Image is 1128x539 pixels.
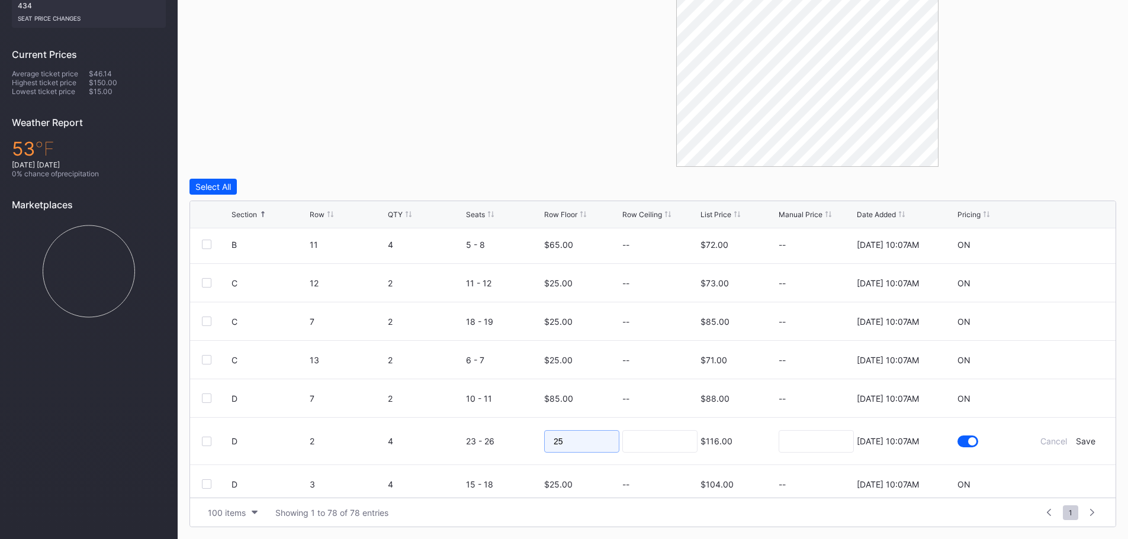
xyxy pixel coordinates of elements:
[232,393,307,404] div: D
[622,240,629,250] div: --
[857,278,919,288] div: [DATE] 10:07AM
[232,317,307,327] div: C
[310,393,385,404] div: 7
[779,210,822,219] div: Manual Price
[700,393,729,404] div: $88.00
[700,240,728,250] div: $72.00
[12,160,166,169] div: [DATE] [DATE]
[857,436,919,446] div: [DATE] 10:07AM
[388,436,463,446] div: 4
[12,199,166,211] div: Marketplaces
[466,317,541,327] div: 18 - 19
[957,355,970,365] div: ON
[388,210,403,219] div: QTY
[857,355,919,365] div: [DATE] 10:07AM
[622,355,629,365] div: --
[232,355,307,365] div: C
[544,240,573,250] div: $65.00
[232,210,257,219] div: Section
[700,210,731,219] div: List Price
[857,317,919,327] div: [DATE] 10:07AM
[232,240,307,250] div: B
[544,278,573,288] div: $25.00
[35,137,54,160] span: ℉
[232,479,307,489] div: D
[957,317,970,327] div: ON
[466,210,485,219] div: Seats
[232,436,307,446] div: D
[18,10,160,22] div: seat price changes
[1076,436,1095,446] div: Save
[957,479,970,489] div: ON
[857,210,896,219] div: Date Added
[310,317,385,327] div: 7
[310,278,385,288] div: 12
[700,278,729,288] div: $73.00
[1040,436,1067,446] div: Cancel
[700,355,727,365] div: $71.00
[310,210,324,219] div: Row
[957,278,970,288] div: ON
[700,479,734,489] div: $104.00
[388,479,463,489] div: 4
[388,355,463,365] div: 2
[466,479,541,489] div: 15 - 18
[622,393,629,404] div: --
[310,479,385,489] div: 3
[779,479,854,489] div: --
[700,436,732,446] div: $116.00
[779,317,854,327] div: --
[189,179,237,195] button: Select All
[544,479,573,489] div: $25.00
[388,278,463,288] div: 2
[208,508,246,518] div: 100 items
[310,436,385,446] div: 2
[544,393,573,404] div: $85.00
[779,355,854,365] div: --
[857,393,919,404] div: [DATE] 10:07AM
[700,317,729,327] div: $85.00
[466,393,541,404] div: 10 - 11
[957,393,970,404] div: ON
[12,69,89,78] div: Average ticket price
[12,49,166,60] div: Current Prices
[466,240,541,250] div: 5 - 8
[310,355,385,365] div: 13
[1063,505,1078,520] span: 1
[622,479,629,489] div: --
[779,278,854,288] div: --
[89,69,166,78] div: $46.14
[957,210,981,219] div: Pricing
[89,87,166,96] div: $15.00
[779,393,854,404] div: --
[12,169,166,178] div: 0 % chance of precipitation
[622,210,662,219] div: Row Ceiling
[544,210,577,219] div: Row Floor
[622,278,629,288] div: --
[12,87,89,96] div: Lowest ticket price
[310,240,385,250] div: 11
[779,240,854,250] div: --
[466,278,541,288] div: 11 - 12
[857,479,919,489] div: [DATE] 10:07AM
[275,508,388,518] div: Showing 1 to 78 of 78 entries
[622,317,629,327] div: --
[12,117,166,128] div: Weather Report
[544,317,573,327] div: $25.00
[12,220,166,323] svg: Chart title
[466,355,541,365] div: 6 - 7
[12,78,89,87] div: Highest ticket price
[89,78,166,87] div: $150.00
[388,240,463,250] div: 4
[202,505,263,521] button: 100 items
[544,355,573,365] div: $25.00
[195,182,231,192] div: Select All
[232,278,307,288] div: C
[857,240,919,250] div: [DATE] 10:07AM
[466,436,541,446] div: 23 - 26
[388,317,463,327] div: 2
[388,393,463,404] div: 2
[957,240,970,250] div: ON
[12,137,166,160] div: 53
